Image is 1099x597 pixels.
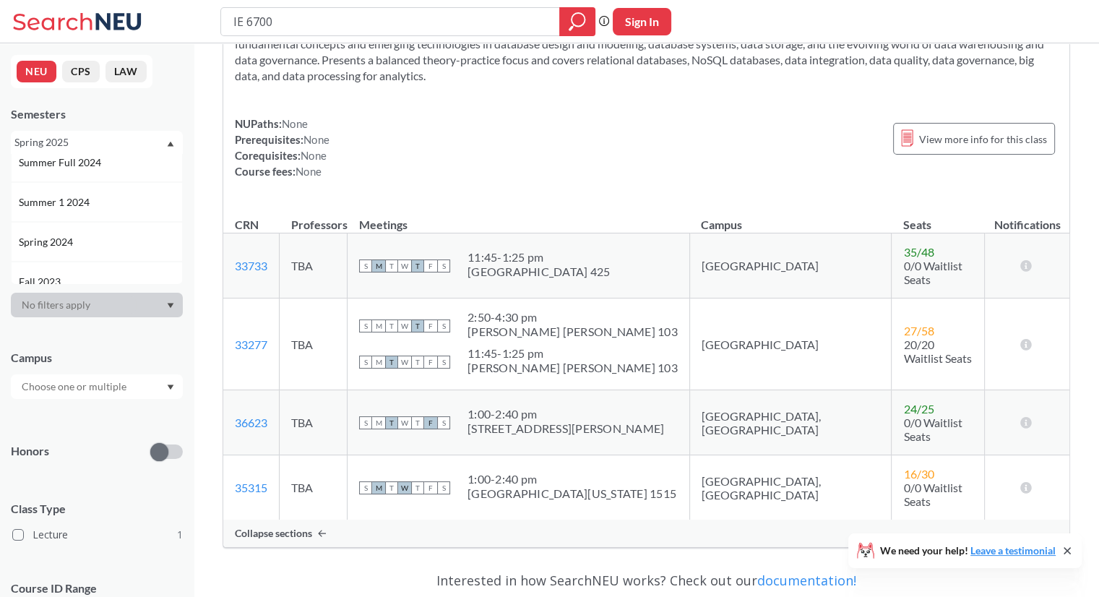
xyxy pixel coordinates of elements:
td: [GEOGRAPHIC_DATA], [GEOGRAPHIC_DATA] [689,390,892,455]
div: [GEOGRAPHIC_DATA][US_STATE] 1515 [467,486,676,501]
span: 0/0 Waitlist Seats [903,416,962,443]
span: None [303,133,329,146]
span: T [385,416,398,429]
th: Professors [280,202,348,233]
span: W [398,259,411,272]
span: M [372,481,385,494]
span: S [437,319,450,332]
svg: Dropdown arrow [167,385,174,390]
span: S [359,356,372,369]
span: M [372,416,385,429]
div: [STREET_ADDRESS][PERSON_NAME] [467,421,664,436]
span: Summer 1 2024 [19,194,92,210]
input: Class, professor, course number, "phrase" [232,9,549,34]
svg: Dropdown arrow [167,303,174,309]
span: T [385,481,398,494]
span: S [437,481,450,494]
span: F [424,481,437,494]
th: Campus [689,202,892,233]
span: 0/0 Waitlist Seats [903,481,962,508]
span: 24 / 25 [903,402,934,416]
td: TBA [280,390,348,455]
button: LAW [105,61,147,82]
div: magnifying glass [559,7,595,36]
span: Summer Full 2024 [19,155,104,171]
span: S [359,481,372,494]
span: T [411,416,424,429]
th: Meetings [348,202,690,233]
td: [GEOGRAPHIC_DATA] [689,233,892,298]
div: [PERSON_NAME] [PERSON_NAME] 103 [467,325,678,339]
p: Course ID Range [11,580,183,597]
span: S [359,319,372,332]
span: S [437,259,450,272]
span: 1 [177,527,183,543]
a: 33277 [235,338,267,351]
span: T [411,319,424,332]
div: 2:50 - 4:30 pm [467,310,678,325]
div: NUPaths: Prerequisites: Corequisites: Course fees: [235,116,329,179]
span: F [424,416,437,429]
span: S [437,356,450,369]
span: S [359,259,372,272]
span: View more info for this class [919,130,1047,148]
td: TBA [280,455,348,520]
div: [GEOGRAPHIC_DATA] 425 [467,265,610,279]
span: T [385,259,398,272]
div: 11:45 - 1:25 pm [467,250,610,265]
label: Lecture [12,525,183,544]
th: Seats [892,202,985,233]
td: TBA [280,233,348,298]
span: We need your help! [880,546,1056,556]
div: Campus [11,350,183,366]
span: M [372,259,385,272]
input: Choose one or multiple [14,378,136,395]
div: Dropdown arrow [11,374,183,399]
span: 27 / 58 [903,324,934,338]
span: Class Type [11,501,183,517]
span: None [296,165,322,178]
div: Spring 2025Dropdown arrowSummer Full 2025Summer 1 2025Spring 2025Fall 2024Summer 2 2024Summer Ful... [11,131,183,154]
span: T [385,319,398,332]
td: [GEOGRAPHIC_DATA], [GEOGRAPHIC_DATA] [689,455,892,520]
td: TBA [280,298,348,390]
div: Spring 2025 [14,134,165,150]
div: CRN [235,217,259,233]
td: [GEOGRAPHIC_DATA] [689,298,892,390]
div: Semesters [11,106,183,122]
span: Spring 2024 [19,234,76,250]
span: T [411,356,424,369]
a: Leave a testimonial [970,544,1056,557]
span: 20/20 Waitlist Seats [903,338,971,365]
span: W [398,356,411,369]
span: T [411,481,424,494]
span: F [424,319,437,332]
span: M [372,356,385,369]
span: F [424,259,437,272]
span: F [424,356,437,369]
div: 1:00 - 2:40 pm [467,472,676,486]
p: Honors [11,443,49,460]
div: [PERSON_NAME] [PERSON_NAME] 103 [467,361,678,375]
a: 36623 [235,416,267,429]
span: Fall 2023 [19,274,64,290]
span: S [437,416,450,429]
button: NEU [17,61,56,82]
a: documentation! [757,572,856,589]
span: W [398,319,411,332]
span: T [385,356,398,369]
svg: magnifying glass [569,12,586,32]
span: M [372,319,385,332]
span: W [398,416,411,429]
div: Collapse sections [223,520,1069,547]
div: 1:00 - 2:40 pm [467,407,664,421]
span: W [398,481,411,494]
div: Dropdown arrow [11,293,183,317]
button: Sign In [613,8,671,35]
a: 35315 [235,481,267,494]
span: S [359,416,372,429]
span: None [301,149,327,162]
span: 0/0 Waitlist Seats [903,259,962,286]
th: Notifications [985,202,1069,233]
span: 35 / 48 [903,245,934,259]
